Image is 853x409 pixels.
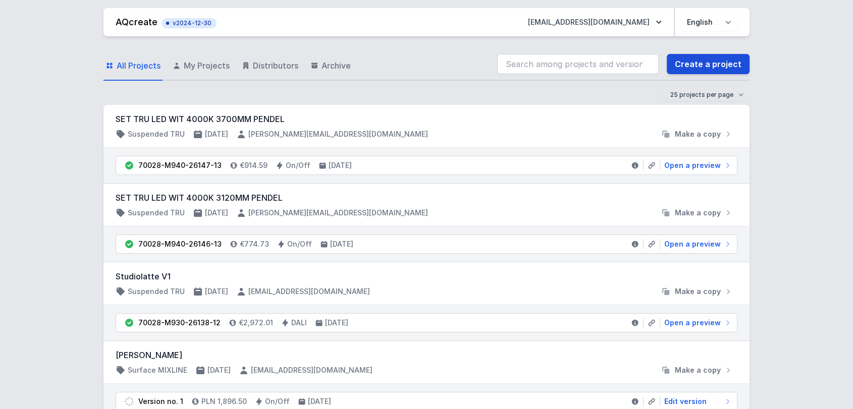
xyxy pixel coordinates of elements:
[248,208,428,218] h4: [PERSON_NAME][EMAIL_ADDRESS][DOMAIN_NAME]
[664,160,721,170] span: Open a preview
[664,239,721,249] span: Open a preview
[240,160,268,170] h4: €914.59
[117,60,161,72] span: All Projects
[116,349,737,361] h3: [PERSON_NAME]
[240,239,269,249] h4: €774.73
[681,13,737,31] select: Choose language
[184,60,230,72] span: My Projects
[248,286,370,297] h4: [EMAIL_ADDRESS][DOMAIN_NAME]
[205,208,228,218] h4: [DATE]
[171,51,232,81] a: My Projects
[128,286,185,297] h4: Suspended TRU
[251,365,372,375] h4: [EMAIL_ADDRESS][DOMAIN_NAME]
[308,396,331,406] h4: [DATE]
[138,160,222,170] div: 70028-M940-26147-13
[520,13,670,31] button: [EMAIL_ADDRESS][DOMAIN_NAME]
[205,286,228,297] h4: [DATE]
[124,396,134,406] img: draft.svg
[291,318,307,328] h4: DALI
[167,19,211,27] span: v2024-12-30
[116,17,157,27] a: AQcreate
[325,318,348,328] h4: [DATE]
[103,51,163,81] a: All Projects
[128,208,185,218] h4: Suspended TRU
[116,113,737,125] h3: SET TRU LED WIT 4000K 3700MM PENDEL
[162,16,217,28] button: v2024-12-30
[329,160,352,170] h4: [DATE]
[657,208,737,218] button: Make a copy
[322,60,351,72] span: Archive
[287,239,312,249] h4: On/Off
[657,286,737,297] button: Make a copy
[657,129,737,139] button: Make a copy
[138,396,183,406] div: Version no. 1
[667,54,750,74] a: Create a project
[128,365,187,375] h4: Surface MIXLINE
[308,51,353,81] a: Archive
[675,129,721,139] span: Make a copy
[675,208,721,218] span: Make a copy
[265,396,290,406] h4: On/Off
[660,396,733,406] a: Edit version
[675,286,721,297] span: Make a copy
[240,51,300,81] a: Distributors
[660,160,733,170] a: Open a preview
[660,239,733,249] a: Open a preview
[116,270,737,282] h3: Studiolatte V1
[675,365,721,375] span: Make a copy
[248,129,428,139] h4: [PERSON_NAME][EMAIL_ADDRESS][DOMAIN_NAME]
[664,396,707,406] span: Edit version
[128,129,185,139] h4: Suspended TRU
[205,129,228,139] h4: [DATE]
[138,318,221,328] div: 70028-M930-26138-12
[116,192,737,204] h3: SET TRU LED WIT 4000K 3120MM PENDEL
[207,365,231,375] h4: [DATE]
[201,396,247,406] h4: PLN 1,896.50
[660,318,733,328] a: Open a preview
[138,239,222,249] div: 70028-M940-26146-13
[657,365,737,375] button: Make a copy
[330,239,353,249] h4: [DATE]
[497,54,659,74] input: Search among projects and versions...
[253,60,298,72] span: Distributors
[286,160,310,170] h4: On/Off
[664,318,721,328] span: Open a preview
[239,318,273,328] h4: €2,972.01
